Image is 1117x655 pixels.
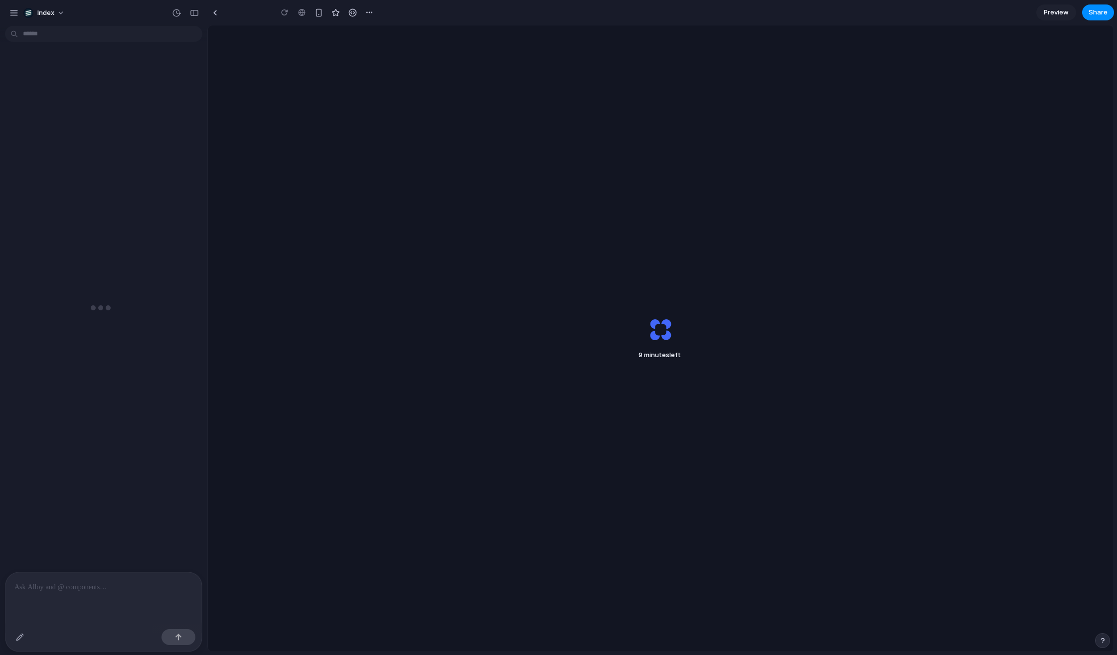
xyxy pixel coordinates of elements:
[1089,7,1108,17] span: Share
[1082,4,1114,20] button: Share
[1036,4,1076,20] a: Preview
[37,8,54,18] span: Index
[19,5,70,21] button: Index
[638,351,642,359] span: 9
[1044,7,1069,17] span: Preview
[634,350,688,360] span: minutes left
